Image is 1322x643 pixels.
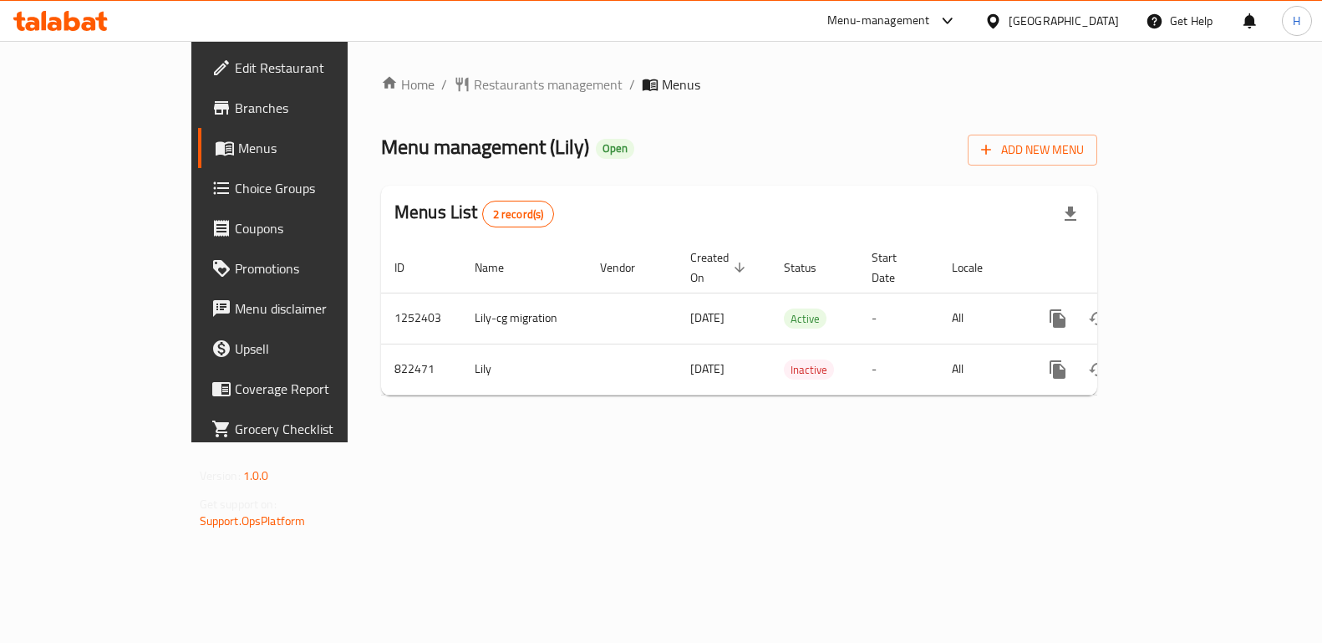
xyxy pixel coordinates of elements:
[1078,350,1118,390] button: Change Status
[198,208,412,248] a: Coupons
[381,344,461,395] td: 822471
[198,88,412,128] a: Branches
[938,293,1025,344] td: All
[235,218,399,238] span: Coupons
[827,11,930,31] div: Menu-management
[235,98,399,118] span: Branches
[872,248,918,288] span: Start Date
[1078,299,1118,339] button: Change Status
[482,201,555,227] div: Total records count
[381,74,1097,94] nav: breadcrumb
[381,293,461,344] td: 1252403
[1038,350,1078,390] button: more
[381,242,1212,395] table: enhanced table
[198,248,412,288] a: Promotions
[198,369,412,409] a: Coverage Report
[235,339,399,359] span: Upsell
[198,329,412,369] a: Upsell
[394,258,426,278] span: ID
[596,141,634,156] span: Open
[784,309,826,329] span: Active
[952,258,1004,278] span: Locale
[198,288,412,329] a: Menu disclaimer
[938,344,1025,395] td: All
[475,258,526,278] span: Name
[198,128,412,168] a: Menus
[784,360,834,380] div: Inactive
[858,344,938,395] td: -
[381,128,589,166] span: Menu management ( Lily )
[784,309,826,329] div: Active
[1293,12,1300,30] span: H
[690,248,750,288] span: Created On
[474,74,623,94] span: Restaurants management
[784,360,834,380] span: Inactive
[784,258,838,278] span: Status
[461,293,587,344] td: Lily-cg migration
[238,138,399,158] span: Menus
[235,258,399,278] span: Promotions
[235,299,399,319] span: Menu disclaimer
[200,510,306,532] a: Support.OpsPlatform
[981,140,1084,161] span: Add New Menu
[629,74,635,94] li: /
[968,135,1097,166] button: Add New Menu
[198,409,412,449] a: Grocery Checklist
[461,344,587,395] td: Lily
[1025,242,1212,293] th: Actions
[235,379,399,399] span: Coverage Report
[858,293,938,344] td: -
[200,493,277,515] span: Get support on:
[662,74,700,94] span: Menus
[235,419,399,439] span: Grocery Checklist
[243,465,269,487] span: 1.0.0
[235,58,399,78] span: Edit Restaurant
[1038,299,1078,339] button: more
[483,207,554,222] span: 2 record(s)
[690,307,725,329] span: [DATE]
[235,178,399,198] span: Choice Groups
[198,168,412,208] a: Choice Groups
[690,358,725,380] span: [DATE]
[1009,12,1119,30] div: [GEOGRAPHIC_DATA]
[454,74,623,94] a: Restaurants management
[596,139,634,159] div: Open
[600,258,657,278] span: Vendor
[200,465,241,487] span: Version:
[198,48,412,88] a: Edit Restaurant
[1050,194,1091,234] div: Export file
[441,74,447,94] li: /
[394,200,554,227] h2: Menus List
